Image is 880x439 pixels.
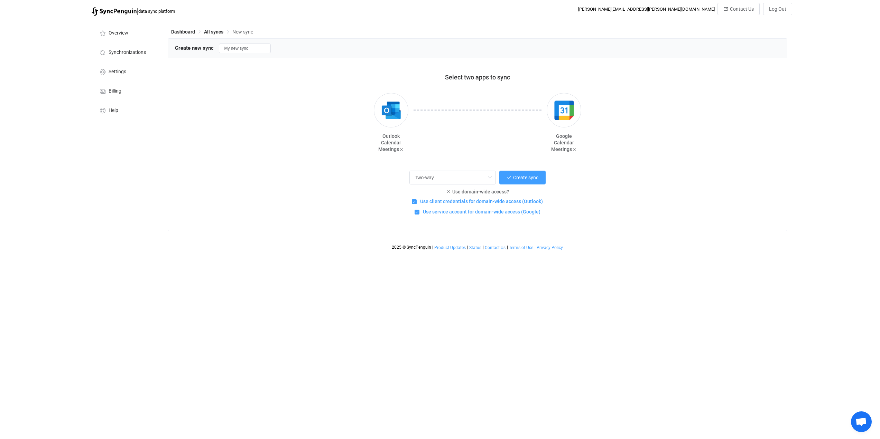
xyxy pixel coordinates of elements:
a: Product Updates [434,245,466,250]
span: | [535,245,536,250]
input: Sync name [219,44,271,53]
a: Help [92,100,161,120]
span: | [137,6,138,16]
span: Terms of Use [509,245,533,250]
span: Privacy Policy [537,245,563,250]
img: outlook.png [378,97,404,123]
button: Log Out [763,3,792,15]
a: Terms of Use [509,245,534,250]
a: |data sync platform [92,6,175,16]
span: Use client credentials for domain-wide access (Outlook) [417,198,543,205]
span: | [467,245,468,250]
span: Create sync [513,175,538,180]
a: Billing [92,81,161,100]
div: Breadcrumb [171,29,253,34]
span: Status [469,245,481,250]
span: Outlook Calendar Meetings [378,133,401,152]
button: Create sync [499,171,546,184]
div: [PERSON_NAME][EMAIL_ADDRESS][PERSON_NAME][DOMAIN_NAME] [578,7,715,12]
input: Select sync direction [409,171,496,184]
a: Privacy Policy [536,245,563,250]
a: Overview [92,23,161,42]
span: | [432,245,433,250]
span: Use service account for domain-wide access (Google) [419,209,540,215]
span: Log Out [769,6,786,12]
img: syncpenguin.svg [92,7,137,16]
a: Status [469,245,482,250]
span: Help [109,108,118,113]
span: Use domain-wide access? [452,189,509,194]
span: Create new sync [175,45,214,51]
span: All syncs [204,29,223,35]
button: Contact Us [717,3,760,15]
div: Open chat [851,411,872,432]
span: Billing [109,88,121,94]
span: | [483,245,484,250]
span: Settings [109,69,126,75]
span: Select two apps to sync [445,74,510,81]
span: Contact Us [730,6,754,12]
span: 2025 © SyncPenguin [392,245,431,250]
a: Synchronizations [92,42,161,61]
span: Dashboard [171,29,195,35]
span: Overview [109,30,128,36]
a: Contact Us [484,245,506,250]
span: data sync platform [138,9,175,14]
span: Synchronizations [109,50,146,55]
a: Settings [92,61,161,81]
img: google.png [551,97,577,123]
span: Contact Us [485,245,506,250]
span: New sync [232,29,253,35]
span: Google Calendar Meetings [551,133,574,152]
span: | [507,245,508,250]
